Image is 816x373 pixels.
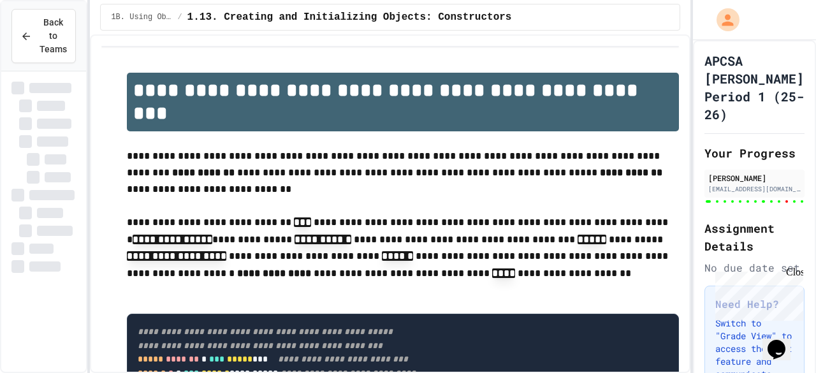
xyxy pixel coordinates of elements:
[704,144,805,162] h2: Your Progress
[111,12,172,22] span: 1B. Using Objects
[703,5,743,34] div: My Account
[704,260,805,275] div: No due date set
[40,16,67,56] span: Back to Teams
[704,52,805,123] h1: APCSA [PERSON_NAME] Period 1 (25-26)
[708,184,801,194] div: [EMAIL_ADDRESS][DOMAIN_NAME]
[704,219,805,255] h2: Assignment Details
[11,9,76,63] button: Back to Teams
[708,172,801,184] div: [PERSON_NAME]
[710,267,803,321] iframe: chat widget
[187,10,512,25] span: 1.13. Creating and Initializing Objects: Constructors
[762,322,803,360] iframe: chat widget
[177,12,182,22] span: /
[5,5,88,81] div: Chat with us now!Close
